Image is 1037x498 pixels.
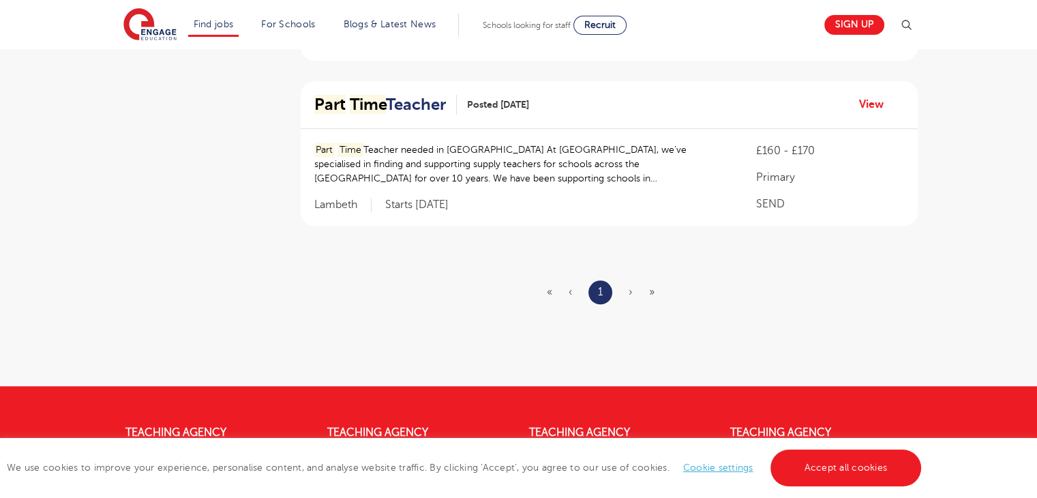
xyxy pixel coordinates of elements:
[573,16,627,35] a: Recruit
[350,95,386,114] mark: Time
[629,286,633,298] span: ›
[649,286,655,298] span: »
[756,143,903,159] p: £160 - £170
[756,169,903,186] p: Primary
[859,96,894,113] a: View
[547,286,552,298] span: «
[385,198,449,212] p: Starts [DATE]
[584,20,616,30] span: Recruit
[314,95,346,114] mark: Part
[123,8,177,42] img: Engage Education
[756,196,903,212] p: SEND
[598,283,603,301] a: 1
[683,463,753,473] a: Cookie settings
[327,426,438,450] a: Teaching Agency [GEOGRAPHIC_DATA]
[467,98,529,112] span: Posted [DATE]
[314,198,372,212] span: Lambeth
[770,450,922,486] a: Accept all cookies
[314,143,730,186] p: Teacher needed in [GEOGRAPHIC_DATA] At [GEOGRAPHIC_DATA], we’ve specialised in finding and suppor...
[337,143,363,157] mark: Time
[194,19,234,29] a: Find jobs
[7,463,925,473] span: We use cookies to improve your experience, personalise content, and analyse website traffic. By c...
[314,95,446,115] h2: Teacher
[261,19,315,29] a: For Schools
[483,20,571,30] span: Schools looking for staff
[344,19,436,29] a: Blogs & Latest News
[824,15,884,35] a: Sign up
[314,95,457,115] a: Part TimeTeacher
[569,286,572,298] span: ‹
[529,426,640,450] a: Teaching Agency [GEOGRAPHIC_DATA]
[730,426,841,450] a: Teaching Agency [GEOGRAPHIC_DATA]
[314,143,335,157] mark: Part
[125,426,236,450] a: Teaching Agency [GEOGRAPHIC_DATA]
